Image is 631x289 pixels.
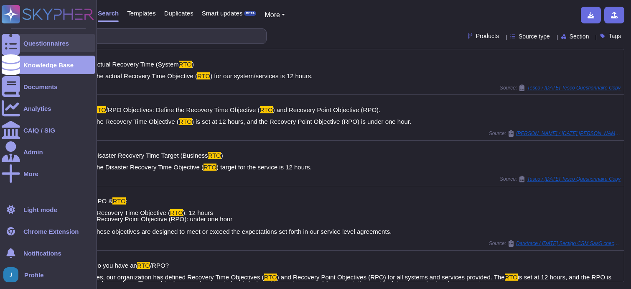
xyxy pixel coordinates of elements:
mark: RTO [204,164,216,171]
div: Admin [23,149,43,155]
span: The actual Recovery Time Objective ( [93,72,197,79]
div: More [23,171,38,177]
span: ) is set at 12 hours, and the Recovery Point Objective (RPO) is under one hour. [192,118,411,125]
span: RPO & [93,197,113,205]
a: Chrome Extension [2,222,95,240]
div: Knowledge Base [23,62,74,68]
span: Source type [519,33,550,39]
div: Questionnaires [23,40,69,46]
div: Documents [23,84,58,90]
button: user [2,266,24,284]
span: /RPO? [150,262,169,269]
span: Source: [500,84,621,91]
div: BETA [244,11,256,16]
span: - Recovery Time Objective ( [93,209,170,216]
mark: RTO [179,61,192,68]
span: Source: [489,130,621,137]
span: Source: [500,176,621,182]
span: Notifications [23,250,61,256]
mark: RTO [179,118,192,125]
span: Disaster Recovery Time Target (Business [93,152,208,159]
span: Darktrace / [DATE] Sectigo CSM SaaS checklist Copy [516,241,621,246]
a: Admin [2,143,95,161]
span: The Disaster Recovery Time Objective ( [93,164,204,171]
span: Duplicates [164,10,193,16]
span: ) and Recovery Point Objective (RPO). [273,106,381,113]
span: Section [570,33,589,39]
span: Actual Recovery Time (System [93,61,179,68]
a: Analytics [2,99,95,118]
span: : [126,197,127,205]
span: Products [476,33,499,39]
mark: RTO [112,197,125,205]
span: ) for our system/services is 12 hours. [210,72,313,79]
span: /RPO Objectives: Define the Recovery Time Objective ( [106,106,260,113]
mark: RTO [264,274,277,281]
div: Chrome Extension [23,228,79,235]
span: [PERSON_NAME] / [DATE] [PERSON_NAME] Security doc [516,131,621,136]
span: Search [98,10,119,16]
span: ) and Recovery Point Objectives (RPO) for all systems and services provided. The [277,274,505,281]
span: The Recovery Time Objective ( [93,118,179,125]
mark: RTO [170,209,183,216]
span: Tags [608,33,621,39]
span: ) target for the service is 12 hours. [216,164,312,171]
span: Do you have an [93,262,137,269]
span: is set at 12 hours, and the RPO is under one hour. These objectives are documented and designed t... [93,274,611,287]
mark: RTO [208,152,221,159]
div: Light mode [23,207,57,213]
a: Questionnaires [2,34,95,52]
a: Documents [2,77,95,96]
span: ) [221,152,223,159]
mark: RTO [197,72,210,79]
span: Tesco / [DATE] Tesco Questionnaire Copy [527,176,621,182]
mark: RTO [260,106,273,113]
span: Tesco / [DATE] Tesco Questionnaire Copy [527,85,621,90]
span: Source: [489,240,621,247]
a: Knowledge Base [2,56,95,74]
div: CAIQ / SIG [23,127,55,133]
input: Search a question or template... [33,29,258,43]
span: ) [192,61,194,68]
mark: RTO [505,274,518,281]
span: Yes, our organization has defined Recovery Time Objectives ( [93,274,264,281]
img: user [3,267,18,282]
mark: RTO [137,262,150,269]
span: Templates [127,10,155,16]
div: Analytics [23,105,51,112]
mark: RTO [93,106,106,113]
button: More [265,10,285,20]
a: CAIQ / SIG [2,121,95,139]
span: Profile [24,272,44,278]
span: More [265,11,280,18]
span: Smart updates [202,10,243,16]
